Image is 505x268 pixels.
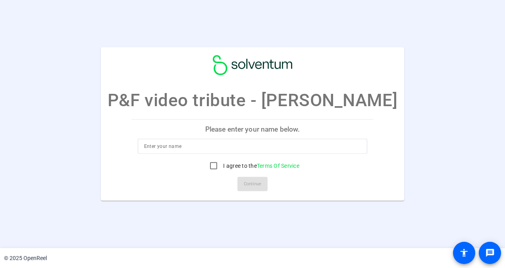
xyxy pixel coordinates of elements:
label: I agree to the [222,162,299,170]
a: Terms Of Service [257,163,299,169]
mat-icon: accessibility [459,248,469,258]
img: company-logo [213,55,292,75]
mat-icon: message [485,248,495,258]
p: P&F video tribute - [PERSON_NAME] [108,87,397,113]
div: © 2025 OpenReel [4,254,47,262]
p: Please enter your name below. [131,120,374,139]
input: Enter your name [144,142,361,151]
